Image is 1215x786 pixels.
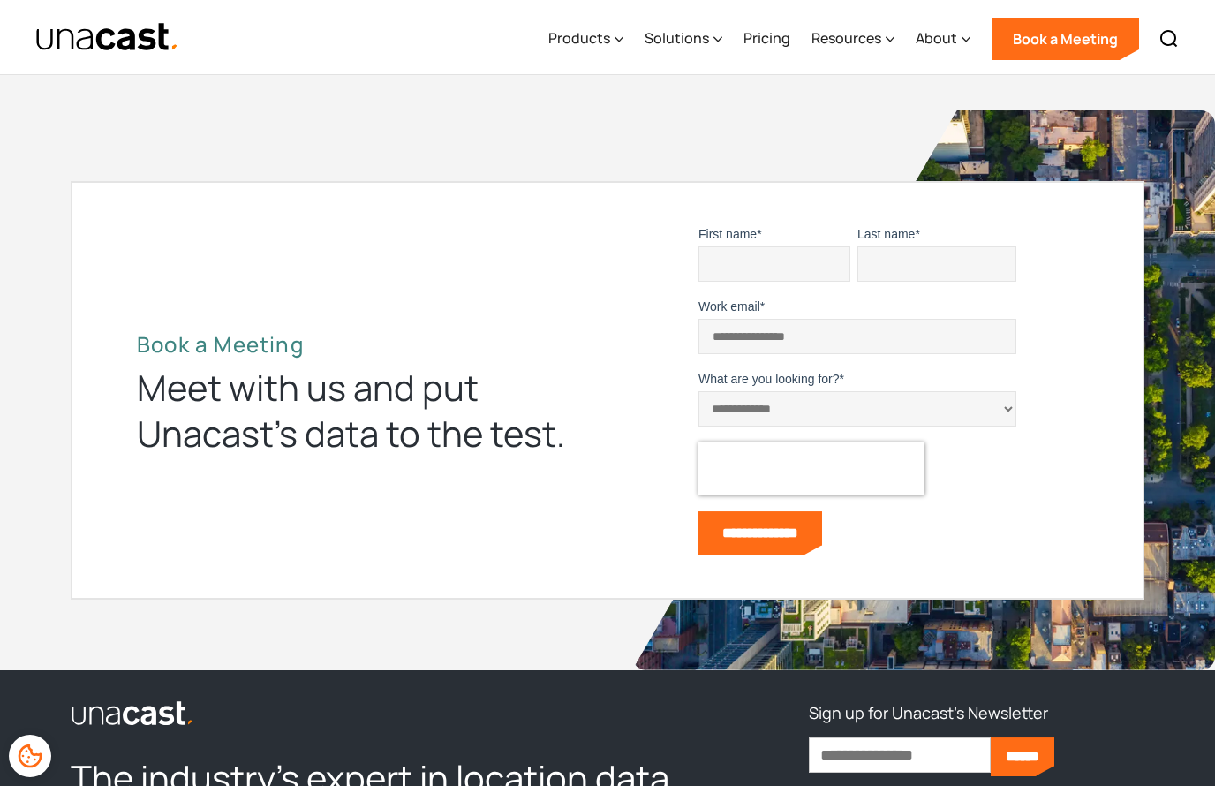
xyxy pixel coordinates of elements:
[809,699,1048,727] h3: Sign up for Unacast's Newsletter
[916,3,970,75] div: About
[916,27,957,49] div: About
[811,27,881,49] div: Resources
[698,299,760,314] span: Work email
[698,442,924,495] iframe: reCAPTCHA
[698,372,840,386] span: What are you looking for?
[71,699,685,727] a: link to the homepage
[9,735,51,777] div: Cookie Preferences
[71,700,194,727] img: Unacast logo
[35,22,179,53] a: home
[857,227,915,241] span: Last name
[632,110,1215,670] img: bird's eye view of the city
[137,331,596,358] h2: Book a Meeting
[548,27,610,49] div: Products
[992,18,1139,60] a: Book a Meeting
[1158,28,1180,49] img: Search icon
[645,3,722,75] div: Solutions
[137,365,596,457] div: Meet with us and put Unacast’s data to the test.
[811,3,894,75] div: Resources
[698,227,757,241] span: First name
[645,27,709,49] div: Solutions
[743,3,790,75] a: Pricing
[35,22,179,53] img: Unacast text logo
[548,3,623,75] div: Products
